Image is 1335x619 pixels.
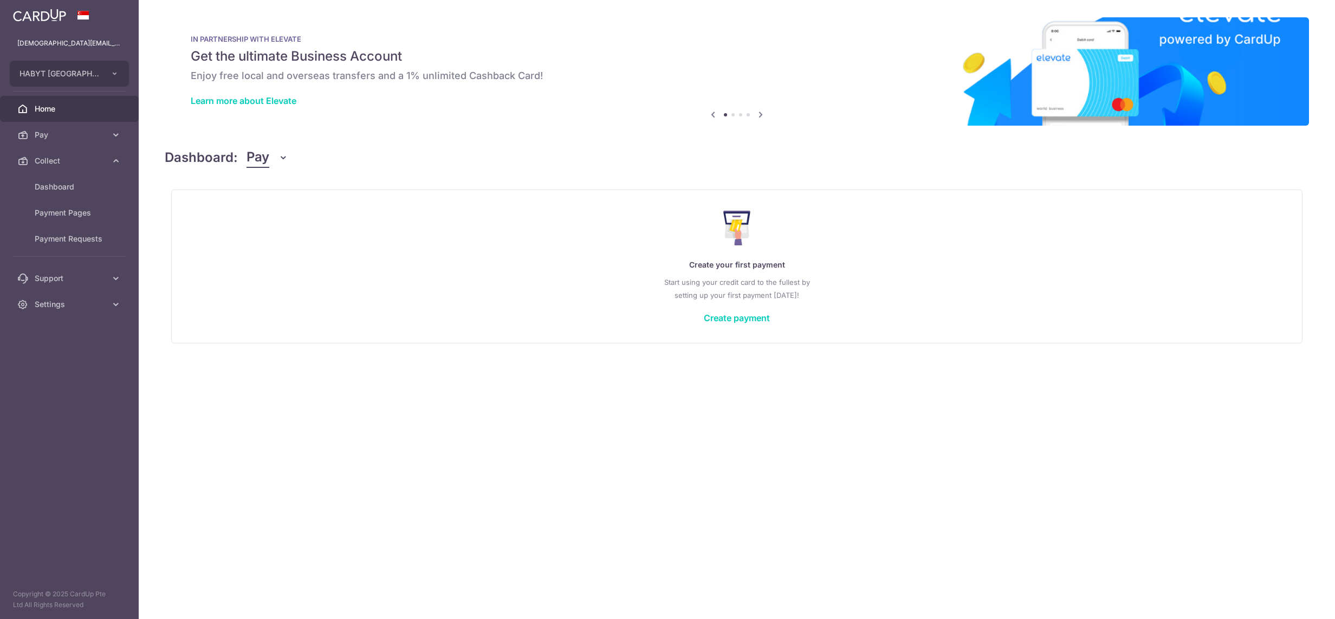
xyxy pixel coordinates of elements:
h5: Get the ultimate Business Account [191,48,1283,65]
img: Renovation banner [165,17,1309,126]
span: Pay [247,147,269,168]
span: HABYT [GEOGRAPHIC_DATA] ONE PTE. LTD. [20,68,100,79]
h4: Dashboard: [165,148,238,167]
img: Make Payment [723,211,751,245]
span: Payment Requests [35,233,106,244]
span: Dashboard [35,181,106,192]
span: Home [35,103,106,114]
h6: Enjoy free local and overseas transfers and a 1% unlimited Cashback Card! [191,69,1283,82]
iframe: Opens a widget where you can find more information [1266,587,1324,614]
button: Pay [247,147,288,168]
img: CardUp [13,9,66,22]
span: Pay [35,129,106,140]
span: Settings [35,299,106,310]
span: Payment Pages [35,207,106,218]
a: Learn more about Elevate [191,95,296,106]
a: Create payment [704,312,770,323]
span: Collect [35,155,106,166]
p: [DEMOGRAPHIC_DATA][EMAIL_ADDRESS][DOMAIN_NAME] [17,38,121,49]
p: Create your first payment [193,258,1280,271]
span: Support [35,273,106,284]
button: HABYT [GEOGRAPHIC_DATA] ONE PTE. LTD. [10,61,129,87]
p: IN PARTNERSHIP WITH ELEVATE [191,35,1283,43]
p: Start using your credit card to the fullest by setting up your first payment [DATE]! [193,276,1280,302]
